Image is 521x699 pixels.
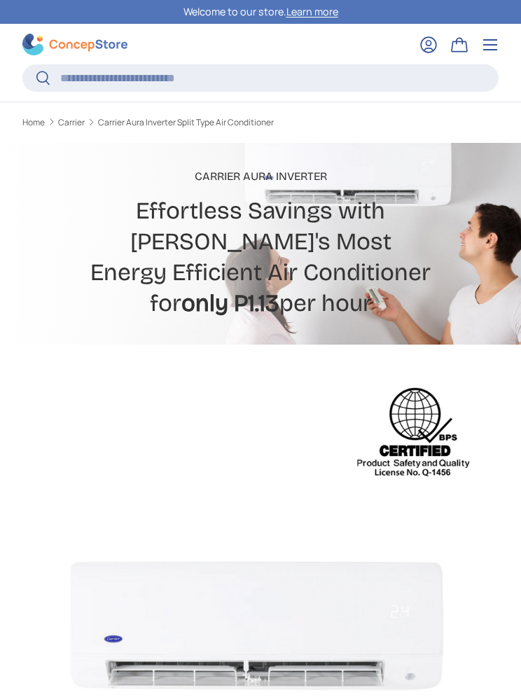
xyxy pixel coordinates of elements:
p: Welcome to our store. [183,4,338,20]
a: Carrier [58,118,85,127]
p: CARRIER AURA INVERTER [59,168,462,185]
a: Carrier Aura Inverter Split Type Air Conditioner [98,118,274,127]
strong: only P1.13 [181,289,279,317]
h2: Effortless Savings with [PERSON_NAME]'s Most Energy Efficient Air Conditioner for per hour [59,196,462,319]
img: ConcepStore [22,34,127,55]
nav: Breadcrumbs [22,116,499,129]
a: Home [22,118,45,127]
a: Learn more [286,5,338,18]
